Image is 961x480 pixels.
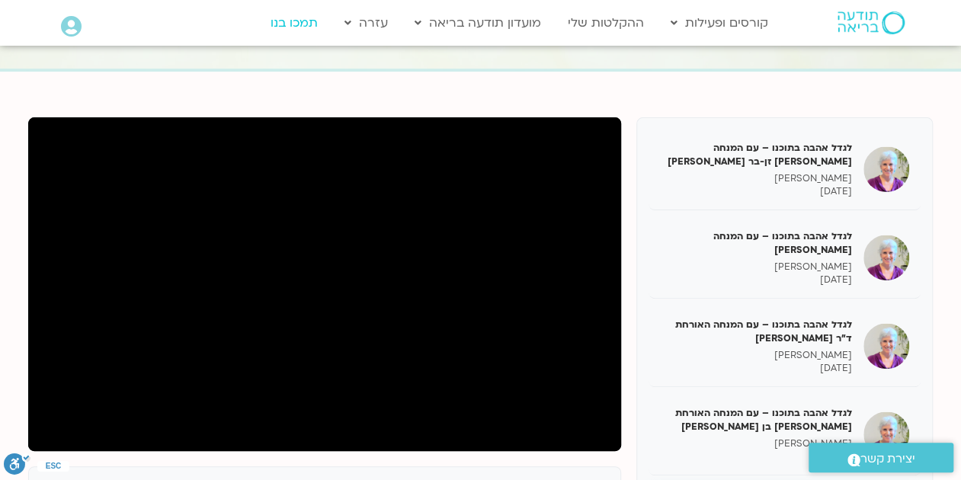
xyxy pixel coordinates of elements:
p: [DATE] [660,185,852,198]
p: [DATE] [660,450,852,463]
a: מועדון תודעה בריאה [407,8,549,37]
p: [PERSON_NAME] [660,172,852,185]
h5: לגדל אהבה בתוכנו – עם המנחה האורחת ד"ר [PERSON_NAME] [660,318,852,345]
p: [PERSON_NAME] [660,437,852,450]
img: לגדל אהבה בתוכנו – עם המנחה האורחת שאנייה כהן בן חיים [863,411,909,457]
a: קורסים ופעילות [663,8,776,37]
img: תודעה בריאה [838,11,905,34]
img: לגדל אהבה בתוכנו – עם המנחה האורח ענבר בר קמה [863,235,909,280]
h5: לגדל אהבה בתוכנו – עם המנחה האורחת [PERSON_NAME] בן [PERSON_NAME] [660,406,852,434]
h5: לגדל אהבה בתוכנו – עם המנחה [PERSON_NAME] זן-בר [PERSON_NAME] [660,141,852,168]
h5: לגדל אהבה בתוכנו – עם המנחה [PERSON_NAME] [660,229,852,257]
p: [DATE] [660,274,852,286]
a: תמכו בנו [263,8,325,37]
p: [PERSON_NAME] [660,261,852,274]
img: לגדל אהבה בתוכנו – עם המנחה האורחת צילה זן-בר צור [863,146,909,192]
span: יצירת קשר [860,449,915,469]
a: יצירת קשר [809,443,953,472]
p: [PERSON_NAME] [660,349,852,362]
a: ההקלטות שלי [560,8,652,37]
a: עזרה [337,8,396,37]
img: לגדל אהבה בתוכנו – עם המנחה האורחת ד"ר נועה אלבלדה [863,323,909,369]
p: [DATE] [660,362,852,375]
